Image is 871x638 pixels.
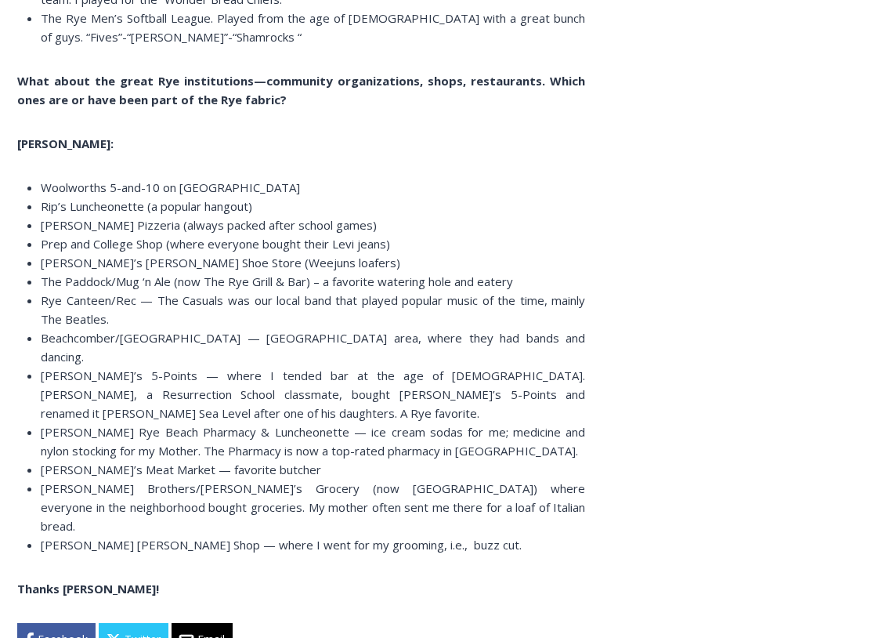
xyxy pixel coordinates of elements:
[41,198,252,214] span: Rip’s Luncheonette (a popular hangout)
[1,156,226,195] a: [PERSON_NAME] Read Sanctuary Fall Fest: [DATE]
[41,255,400,270] span: [PERSON_NAME]’s [PERSON_NAME] Shoe Store (Weejuns loafers)
[175,148,179,164] div: /
[17,581,159,596] b: Thanks [PERSON_NAME]!
[13,158,201,194] h4: [PERSON_NAME] Read Sanctuary Fall Fest: [DATE]
[183,148,190,164] div: 6
[41,236,390,252] span: Prep and College Shop (where everyone bought their Levi jeans)
[41,537,522,553] span: [PERSON_NAME] [PERSON_NAME] Shop — where I went for my grooming, i.e., buzz cut.
[164,148,171,164] div: 6
[161,98,222,187] div: "[PERSON_NAME]'s draw is the fine variety of pristine raw fish kept on hand"
[5,161,154,221] span: Open Tues. - Sun. [PHONE_NUMBER]
[164,44,219,144] div: Two by Two Animal Haven & The Nature Company: The Wild World of Animals
[41,462,321,477] span: [PERSON_NAME]’s Meat Market — favorite butcher
[41,368,585,421] span: [PERSON_NAME]’s 5-Points — where I tended bar at the age of [DEMOGRAPHIC_DATA]. [PERSON_NAME], a ...
[41,274,513,289] span: The Paddock/Mug ‘n Ale (now The Rye Grill & Bar) – a favorite watering hole and eatery
[1,158,157,195] a: Open Tues. - Sun. [PHONE_NUMBER]
[396,1,740,152] div: "We would have speakers with experience in local journalism speak to us about their experiences a...
[41,292,585,327] span: Rye Canteen/Rec — The Casuals was our local band that played popular music of the time, mainly Th...
[41,217,377,233] span: [PERSON_NAME] Pizzeria (always packed after school games)
[41,424,585,459] span: [PERSON_NAME] Rye Beach Pharmacy & Luncheonette — ice cream sodas for me; medicine and nylon stoc...
[377,152,759,195] a: Intern @ [DOMAIN_NAME]
[41,10,585,45] span: The Rye Men’s Softball League. Played from the age of [DEMOGRAPHIC_DATA] with a great bunch of gu...
[41,480,585,534] span: [PERSON_NAME] Brothers/[PERSON_NAME]’s Grocery (now [GEOGRAPHIC_DATA]) where everyone in the neig...
[17,73,585,107] b: What about the great Rye institutions—community organizations, shops, restaurants. Which ones are...
[17,136,114,151] b: [PERSON_NAME]:
[41,330,585,364] span: Beachcomber/[GEOGRAPHIC_DATA] — [GEOGRAPHIC_DATA] area, where they had bands and dancing.
[41,179,300,195] span: Woolworths 5-and-10 on [GEOGRAPHIC_DATA]
[410,156,726,191] span: Intern @ [DOMAIN_NAME]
